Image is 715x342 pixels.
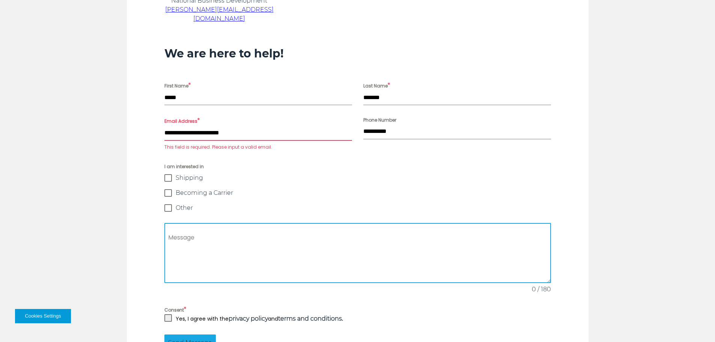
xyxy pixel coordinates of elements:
[278,315,342,322] a: terms and conditions
[176,204,193,212] span: Other
[164,47,551,61] h3: We are here to help!
[164,143,352,152] span: This field is required. Please input a valid email.
[164,204,551,212] label: Other
[532,285,551,294] span: 0 / 180
[165,6,274,22] a: [PERSON_NAME][EMAIL_ADDRESS][DOMAIN_NAME]
[164,189,551,197] label: Becoming a Carrier
[229,315,268,322] a: privacy policy
[278,315,343,322] strong: .
[164,163,551,170] span: I am interested in
[176,174,203,182] span: Shipping
[176,314,343,323] p: Yes, I agree with the and
[15,309,71,323] button: Cookies Settings
[176,189,233,197] span: Becoming a Carrier
[164,305,551,314] label: Consent
[164,174,551,182] label: Shipping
